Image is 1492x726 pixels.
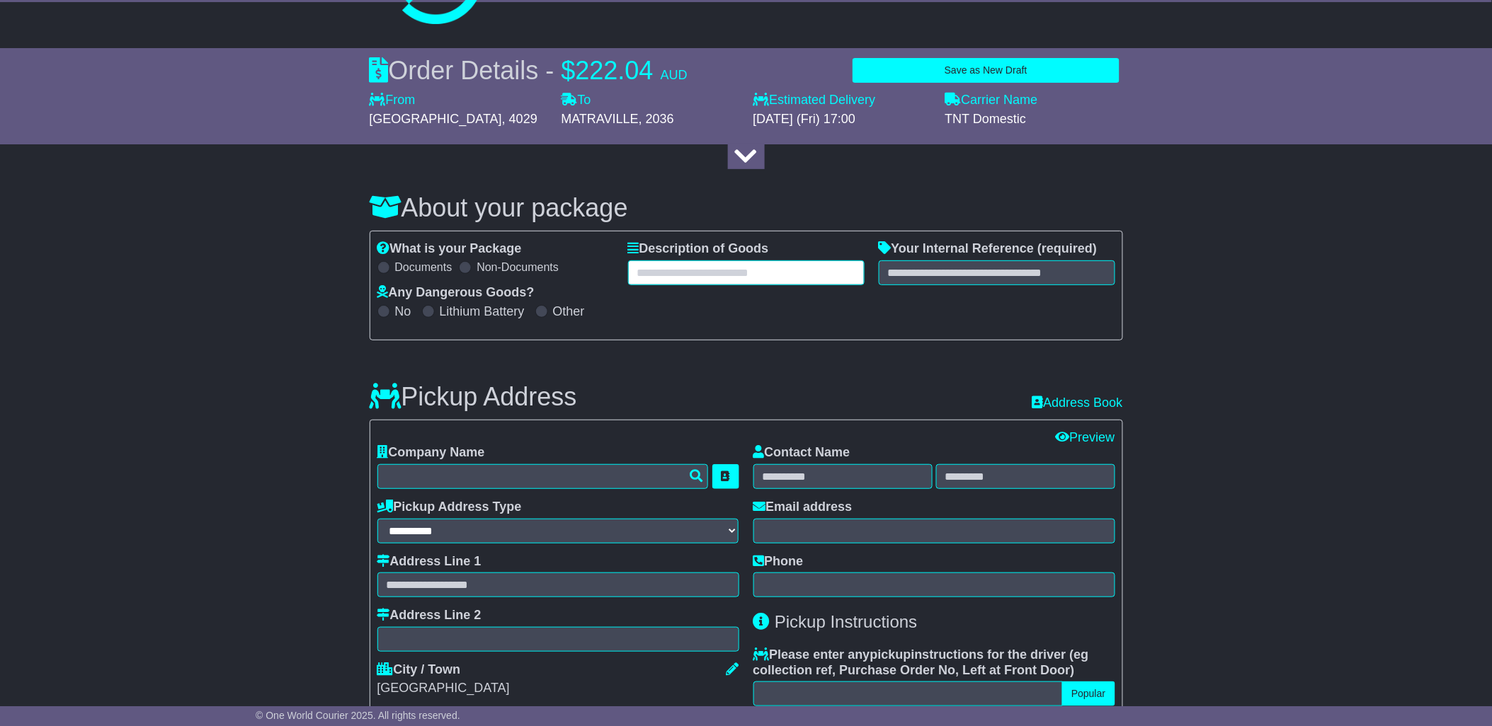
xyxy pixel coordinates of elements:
[661,68,688,82] span: AUD
[377,662,461,678] label: City / Town
[639,112,674,126] span: , 2036
[377,554,482,570] label: Address Line 1
[377,500,522,515] label: Pickup Address Type
[753,112,931,127] div: [DATE] (Fri) 17:00
[562,93,591,108] label: To
[370,383,577,411] h3: Pickup Address
[562,56,576,85] span: $
[377,608,482,623] label: Address Line 2
[395,304,411,320] label: No
[1032,396,1122,411] a: Address Book
[753,500,853,515] label: Email address
[870,647,911,662] span: pickup
[440,304,525,320] label: Lithium Battery
[370,93,416,108] label: From
[945,112,1123,127] div: TNT Domestic
[853,58,1119,83] button: Save as New Draft
[377,241,522,257] label: What is your Package
[553,304,585,320] label: Other
[576,56,654,85] span: 222.04
[502,112,537,126] span: , 4029
[370,55,688,86] div: Order Details -
[775,612,917,631] span: Pickup Instructions
[395,260,452,274] label: Documents
[945,93,1038,108] label: Carrier Name
[753,445,850,461] label: Contact Name
[377,285,535,301] label: Any Dangerous Goods?
[879,241,1098,257] label: Your Internal Reference (required)
[370,112,502,126] span: [GEOGRAPHIC_DATA]
[1062,681,1115,706] button: Popular
[562,112,639,126] span: MATRAVILLE
[370,194,1123,222] h3: About your package
[1055,430,1115,444] a: Preview
[628,241,769,257] label: Description of Goods
[377,681,739,696] div: [GEOGRAPHIC_DATA]
[377,445,485,461] label: Company Name
[753,647,1089,677] span: eg collection ref, Purchase Order No, Left at Front Door
[753,647,1115,678] label: Please enter any instructions for the driver ( )
[753,554,804,570] label: Phone
[477,260,559,274] label: Non-Documents
[256,710,460,721] span: © One World Courier 2025. All rights reserved.
[753,93,931,108] label: Estimated Delivery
